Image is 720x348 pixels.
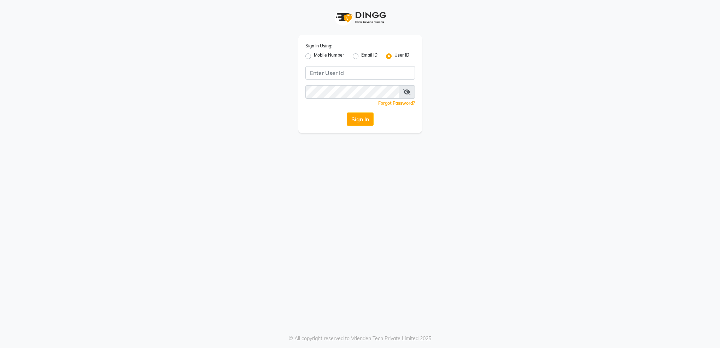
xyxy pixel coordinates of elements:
img: logo1.svg [332,7,388,28]
input: Username [305,66,415,80]
label: Email ID [361,52,377,60]
label: Sign In Using: [305,43,332,49]
input: Username [305,85,399,99]
label: Mobile Number [314,52,344,60]
label: User ID [394,52,409,60]
button: Sign In [347,112,374,126]
a: Forgot Password? [378,100,415,106]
